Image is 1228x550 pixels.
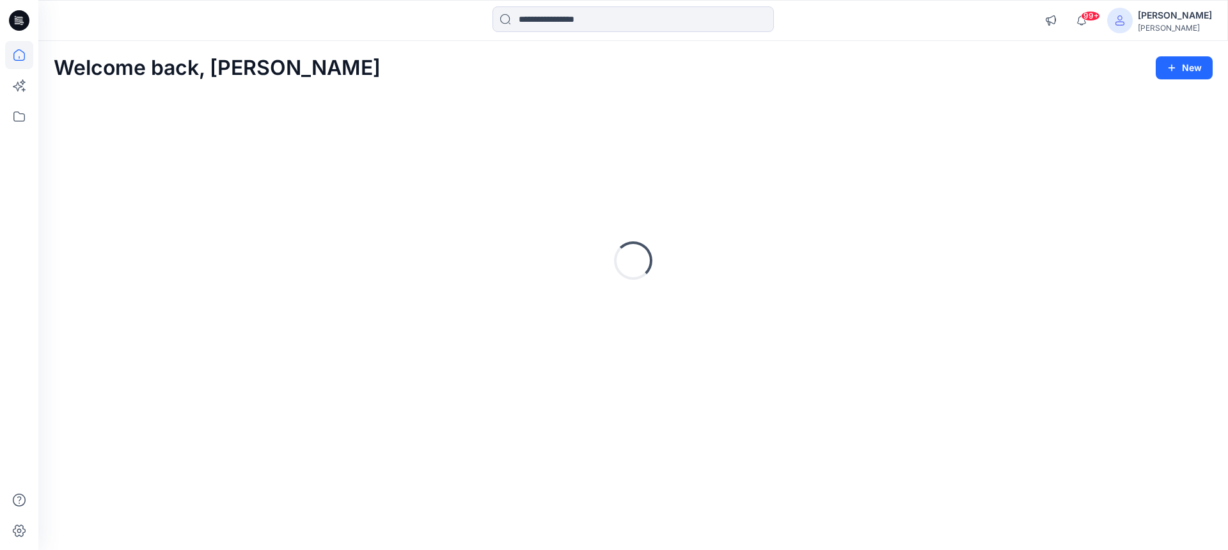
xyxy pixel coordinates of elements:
[1138,8,1212,23] div: [PERSON_NAME]
[1081,11,1100,21] span: 99+
[1156,56,1213,79] button: New
[54,56,381,80] h2: Welcome back, [PERSON_NAME]
[1138,23,1212,33] div: [PERSON_NAME]
[1115,15,1125,26] svg: avatar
